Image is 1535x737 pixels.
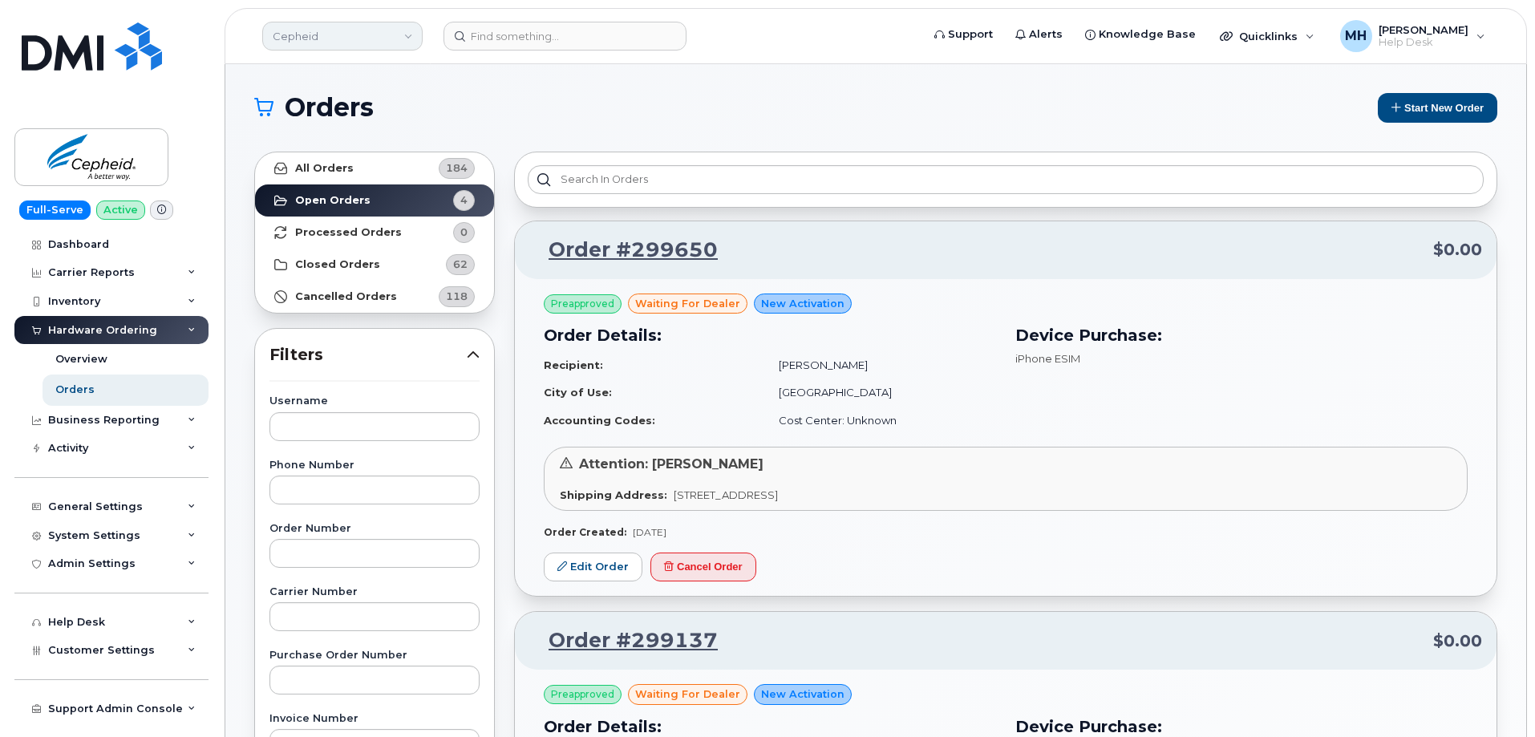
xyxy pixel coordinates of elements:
label: Purchase Order Number [269,650,480,661]
label: Order Number [269,524,480,534]
span: 62 [453,257,468,272]
h3: Device Purchase: [1015,323,1468,347]
a: Processed Orders0 [255,217,494,249]
span: $0.00 [1433,630,1482,653]
a: Edit Order [544,553,642,582]
strong: Cancelled Orders [295,290,397,303]
span: [STREET_ADDRESS] [674,488,778,501]
h3: Order Details: [544,323,996,347]
input: Search in orders [528,165,1484,194]
button: Cancel Order [650,553,756,582]
strong: Recipient: [544,358,603,371]
label: Carrier Number [269,587,480,597]
td: Cost Center: Unknown [764,407,996,435]
span: Preapproved [551,687,614,702]
span: 184 [446,160,468,176]
span: waiting for dealer [635,686,740,702]
strong: Open Orders [295,194,371,207]
strong: City of Use: [544,386,612,399]
span: waiting for dealer [635,296,740,311]
strong: Shipping Address: [560,488,667,501]
span: New Activation [761,686,844,702]
span: iPhone ESIM [1015,352,1080,365]
label: Username [269,396,480,407]
a: Order #299650 [529,236,718,265]
strong: Closed Orders [295,258,380,271]
a: Open Orders4 [255,184,494,217]
span: 118 [446,289,468,304]
td: [GEOGRAPHIC_DATA] [764,379,996,407]
span: Filters [269,343,467,366]
a: All Orders184 [255,152,494,184]
strong: Accounting Codes: [544,414,655,427]
label: Phone Number [269,460,480,471]
td: [PERSON_NAME] [764,351,996,379]
a: Cancelled Orders118 [255,281,494,313]
iframe: Messenger Launcher [1465,667,1523,725]
strong: Processed Orders [295,226,402,239]
span: 4 [460,192,468,208]
button: Start New Order [1378,93,1497,123]
span: 0 [460,225,468,240]
strong: Order Created: [544,526,626,538]
strong: All Orders [295,162,354,175]
span: New Activation [761,296,844,311]
span: Attention: [PERSON_NAME] [579,456,763,472]
span: Preapproved [551,297,614,311]
span: $0.00 [1433,238,1482,261]
a: Order #299137 [529,626,718,655]
label: Invoice Number [269,714,480,724]
span: [DATE] [633,526,666,538]
span: Orders [285,95,374,119]
a: Closed Orders62 [255,249,494,281]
